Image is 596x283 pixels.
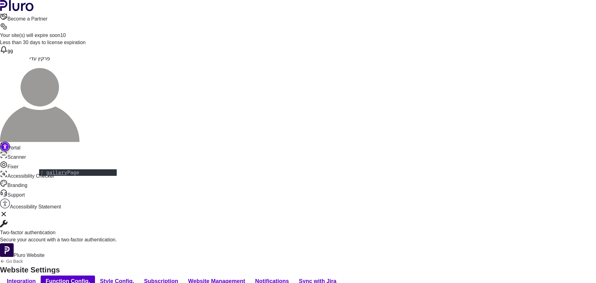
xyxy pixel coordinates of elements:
ul: Completions [39,169,117,176]
span: 10 [60,33,66,38]
span: 99 [7,49,13,54]
span: פרקין עדי [29,56,50,61]
span: gallery [46,170,67,176]
span: Page [46,170,79,176]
